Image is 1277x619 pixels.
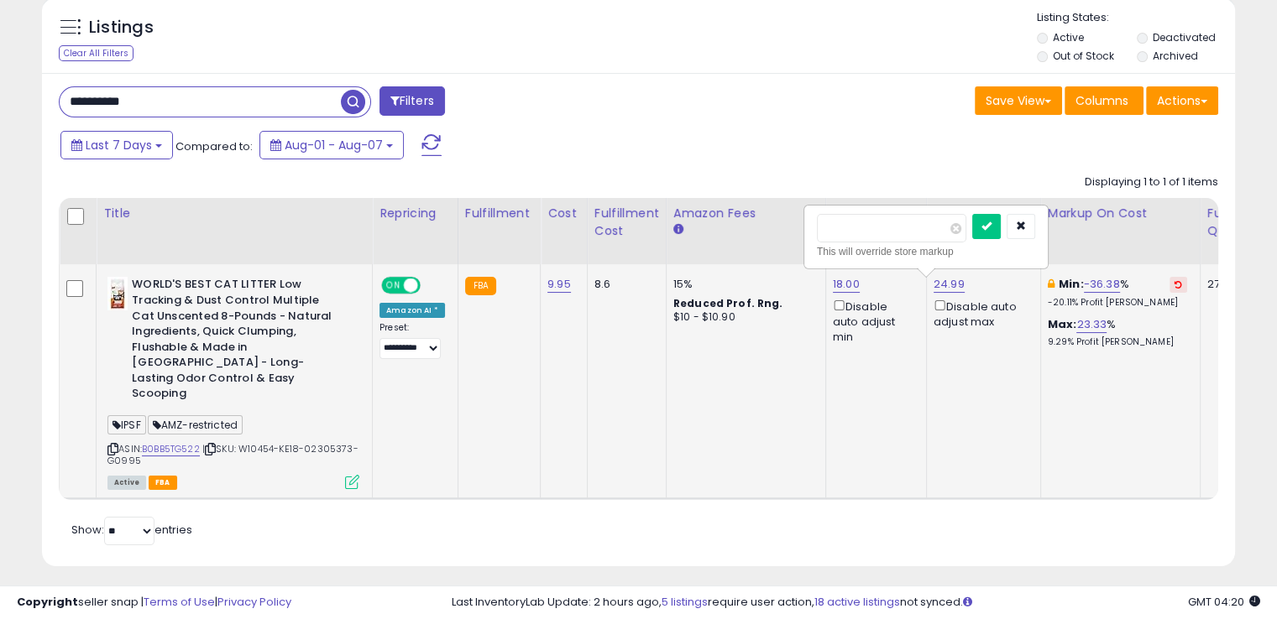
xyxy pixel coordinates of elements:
label: Deactivated [1152,30,1215,44]
div: 15% [673,277,813,292]
small: FBA [465,277,496,295]
p: Listing States: [1037,10,1235,26]
img: 41b65whABNL._SL40_.jpg [107,277,128,310]
a: 18 active listings [814,594,900,610]
span: Last 7 Days [86,137,152,153]
button: Columns [1065,86,1144,115]
span: Aug-01 - Aug-07 [285,137,383,153]
span: | SKU: W10454-KE18-02305373-G0995 [107,442,359,467]
b: WORLD'S BEST CAT LITTER Low Tracking & Dust Control Multiple Cat Unscented 8-Pounds - Natural Ing... [132,277,336,406]
a: 18.00 [833,276,860,293]
i: Revert to store-level Min Markup [1175,280,1182,289]
a: 9.95 [547,276,571,293]
a: Privacy Policy [217,594,291,610]
div: seller snap | | [17,595,291,611]
div: Amazon AI * [379,303,445,318]
div: $10 - $10.90 [673,310,813,325]
small: Amazon Fees. [673,222,683,237]
span: AMZ-restricted [148,415,243,434]
div: This will override store markup [817,243,1035,260]
b: Min: [1059,276,1084,292]
span: Show: entries [71,522,192,538]
label: Active [1053,30,1084,44]
div: Displaying 1 to 1 of 1 items [1085,174,1218,190]
a: B0BB5TG522 [142,442,200,456]
div: Last InventoryLab Update: 2 hours ago, require user action, not synced. [452,595,1260,611]
span: All listings currently available for purchase on Amazon [107,476,146,490]
a: 5 listings [662,594,708,610]
p: 9.29% Profit [PERSON_NAME] [1048,336,1187,348]
a: Terms of Use [144,594,215,610]
button: Last 7 Days [60,131,173,159]
strong: Copyright [17,594,78,610]
label: Archived [1152,49,1197,63]
a: 23.33 [1076,316,1107,333]
b: Max: [1048,316,1077,332]
div: 27 [1207,277,1259,292]
div: Markup on Cost [1048,205,1193,222]
div: Cost [547,205,580,222]
div: Fulfillment [465,205,533,222]
a: -36.38 [1084,276,1120,293]
span: FBA [149,476,177,490]
button: Actions [1146,86,1218,115]
span: IPSF [107,415,146,434]
div: Fulfillment Cost [594,205,659,240]
b: Reduced Prof. Rng. [673,296,783,310]
label: Out of Stock [1053,49,1114,63]
span: 2025-08-15 04:20 GMT [1188,594,1260,610]
div: % [1048,277,1187,308]
div: Disable auto adjust max [934,297,1028,330]
th: The percentage added to the cost of goods (COGS) that forms the calculator for Min & Max prices. [1040,198,1200,264]
h5: Listings [89,16,154,39]
button: Aug-01 - Aug-07 [259,131,404,159]
div: Clear All Filters [59,45,133,61]
div: Fulfillable Quantity [1207,205,1265,240]
a: 24.99 [934,276,965,293]
div: Repricing [379,205,451,222]
span: ON [383,278,404,293]
div: 8.6 [594,277,653,292]
span: Compared to: [175,138,253,154]
span: OFF [418,278,445,293]
div: ASIN: [107,277,359,487]
button: Filters [379,86,445,116]
p: -20.11% Profit [PERSON_NAME] [1048,297,1187,309]
div: % [1048,317,1187,348]
span: Columns [1076,92,1128,109]
div: Amazon Fees [673,205,819,222]
button: Save View [975,86,1062,115]
div: Disable auto adjust min [833,297,913,346]
div: Preset: [379,322,445,360]
div: Title [103,205,365,222]
i: This overrides the store level min markup for this listing [1048,278,1055,289]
